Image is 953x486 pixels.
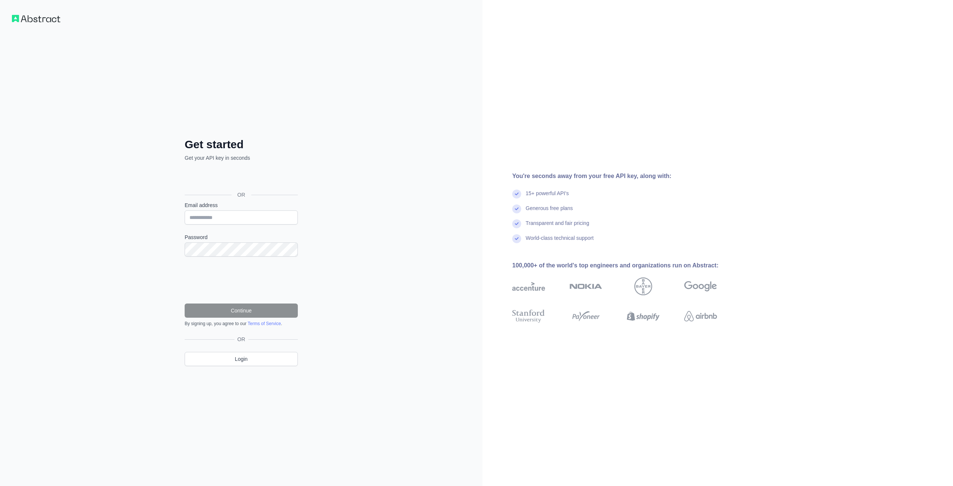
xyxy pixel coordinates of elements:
[512,190,521,198] img: check mark
[512,219,521,228] img: check mark
[185,352,298,366] a: Login
[512,308,545,324] img: stanford university
[512,204,521,213] img: check mark
[526,234,594,249] div: World-class technical support
[232,191,251,198] span: OR
[526,204,573,219] div: Generous free plans
[512,234,521,243] img: check mark
[512,172,741,181] div: You're seconds away from your free API key, along with:
[181,170,300,186] iframe: Sign in with Google Button
[627,308,660,324] img: shopify
[512,261,741,270] div: 100,000+ of the world's top engineers and organizations run on Abstract:
[235,336,248,343] span: OR
[185,304,298,318] button: Continue
[185,138,298,151] h2: Get started
[185,201,298,209] label: Email address
[248,321,281,326] a: Terms of Service
[684,308,717,324] img: airbnb
[512,277,545,295] img: accenture
[526,190,569,204] div: 15+ powerful API's
[634,277,652,295] img: bayer
[684,277,717,295] img: google
[185,266,298,295] iframe: reCAPTCHA
[12,15,60,22] img: Workflow
[185,321,298,327] div: By signing up, you agree to our .
[185,154,298,162] p: Get your API key in seconds
[570,308,602,324] img: payoneer
[185,234,298,241] label: Password
[526,219,589,234] div: Transparent and fair pricing
[570,277,602,295] img: nokia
